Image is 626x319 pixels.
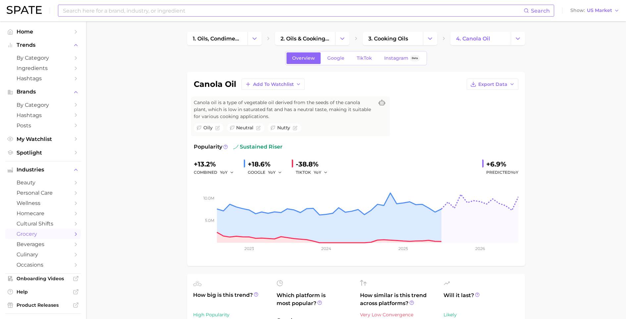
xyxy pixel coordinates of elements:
[5,239,81,249] a: beverages
[17,102,70,108] span: by Category
[351,52,378,64] a: TikTok
[423,32,437,45] button: Change Category
[570,9,585,12] span: Show
[268,168,282,176] button: YoY
[5,120,81,131] a: Posts
[5,229,81,239] a: grocery
[193,291,269,307] span: How big is this trend?
[17,29,70,35] span: Home
[398,246,408,251] tspan: 2025
[17,75,70,82] span: Hashtags
[248,159,287,169] div: +18.6%
[321,246,331,251] tspan: 2024
[5,208,81,219] a: homecare
[5,87,81,97] button: Brands
[194,168,238,176] div: combined
[335,32,349,45] button: Change Category
[17,302,70,308] span: Product Releases
[194,143,222,151] span: Popularity
[5,73,81,84] a: Hashtags
[531,8,550,14] span: Search
[5,40,81,50] button: Trends
[322,52,350,64] a: Google
[5,63,81,73] a: Ingredients
[287,52,321,64] a: Overview
[62,5,524,16] input: Search here for a brand, industry, or ingredient
[187,32,247,45] a: 1. oils, condiments & sauces
[17,251,70,258] span: culinary
[17,221,70,227] span: cultural shifts
[236,124,253,131] span: neutral
[5,260,81,270] a: occasions
[7,6,42,14] img: SPATE
[194,159,238,169] div: +13.2%
[384,55,408,61] span: Instagram
[360,291,436,307] span: How similar is this trend across platforms?
[17,241,70,247] span: beverages
[233,143,283,151] span: sustained riser
[233,144,238,150] img: sustained riser
[244,246,254,251] tspan: 2023
[5,100,81,110] a: by Category
[17,89,70,95] span: Brands
[17,262,70,268] span: occasions
[450,32,511,45] a: 4. canola oil
[247,32,262,45] button: Change Category
[248,168,287,176] div: GOOGLE
[5,110,81,120] a: Hashtags
[412,55,418,61] span: Beta
[17,276,70,282] span: Onboarding Videos
[256,126,261,130] button: Flag as miscategorized or irrelevant
[17,122,70,129] span: Posts
[467,79,518,90] button: Export Data
[486,168,518,176] span: Predicted
[443,311,519,319] div: Likely
[5,134,81,144] a: My Watchlist
[368,35,408,42] span: 3. cooking oils
[5,188,81,198] a: personal care
[478,82,507,87] span: Export Data
[5,177,81,188] a: beauty
[357,55,372,61] span: TikTok
[379,52,426,64] a: InstagramBeta
[17,289,70,295] span: Help
[275,32,335,45] a: 2. oils & cooking fats
[17,55,70,61] span: by Category
[253,82,294,87] span: Add to Watchlist
[17,42,70,48] span: Trends
[17,136,70,142] span: My Watchlist
[443,291,519,307] span: Will it last?
[220,169,228,175] span: YoY
[17,200,70,206] span: wellness
[293,126,297,130] button: Flag as miscategorized or irrelevant
[17,150,70,156] span: Spotlight
[314,168,328,176] button: YoY
[17,179,70,186] span: beauty
[203,124,213,131] span: oily
[194,80,236,88] h1: canola oil
[5,249,81,260] a: culinary
[5,198,81,208] a: wellness
[215,126,220,130] button: Flag as miscategorized or irrelevant
[5,300,81,310] a: Product Releases
[5,148,81,158] a: Spotlight
[241,79,305,90] button: Add to Watchlist
[5,274,81,284] a: Onboarding Videos
[456,35,490,42] span: 4. canola oil
[569,6,621,15] button: ShowUS Market
[475,246,485,251] tspan: 2026
[17,167,70,173] span: Industries
[296,168,332,176] div: TIKTOK
[486,159,518,169] div: +6.9%
[281,35,330,42] span: 2. oils & cooking fats
[5,287,81,297] a: Help
[268,169,276,175] span: YoY
[17,231,70,237] span: grocery
[220,168,234,176] button: YoY
[511,32,525,45] button: Change Category
[363,32,423,45] a: 3. cooking oils
[5,53,81,63] a: by Category
[17,190,70,196] span: personal care
[17,65,70,71] span: Ingredients
[17,112,70,118] span: Hashtags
